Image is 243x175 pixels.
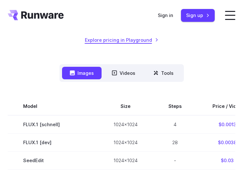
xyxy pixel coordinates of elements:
[8,97,98,115] th: Model
[98,97,153,115] th: Size
[146,67,181,79] button: Tools
[104,67,143,79] button: Videos
[8,10,64,20] a: Go to /
[98,152,153,170] td: 1024x1024
[98,115,153,134] td: 1024x1024
[153,134,197,152] td: 28
[8,115,98,134] td: FLUX.1 [schnell]
[85,36,158,44] a: Explore pricing in Playground
[153,152,197,170] td: -
[153,115,197,134] td: 4
[98,134,153,152] td: 1024x1024
[8,152,98,170] td: SeedEdit
[181,9,215,22] a: Sign up
[62,67,102,79] button: Images
[153,97,197,115] th: Steps
[158,12,173,19] a: Sign in
[8,134,98,152] td: FLUX.1 [dev]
